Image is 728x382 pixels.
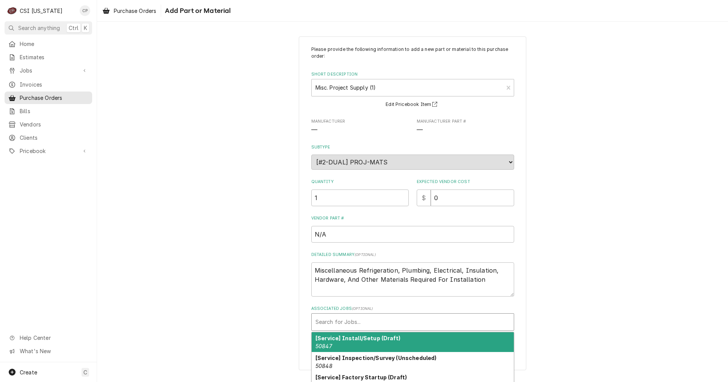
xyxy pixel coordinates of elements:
strong: [Service] Factory Startup (Draft) [315,374,407,380]
div: Manufacturer [311,118,409,135]
div: CSI Kentucky's Avatar [7,5,17,16]
span: — [311,126,317,134]
span: Pricebook [20,147,77,155]
span: Vendors [20,120,88,128]
span: Manufacturer Part # [417,126,514,135]
div: Manufacturer Part # [417,118,514,135]
span: Search anything [18,24,60,32]
span: Manufacturer [311,126,409,135]
a: Go to Jobs [5,64,92,77]
label: Short Description [311,71,514,77]
span: Ctrl [69,24,78,32]
strong: [Service] Install/Setup (Draft) [315,335,400,341]
div: Craig Pierce's Avatar [80,5,90,16]
button: Search anythingCtrlK [5,21,92,35]
div: Vendor Part # [311,215,514,242]
span: K [84,24,87,32]
span: — [417,126,423,134]
label: Subtype [311,144,514,150]
span: ( optional ) [352,306,373,311]
label: Detailed Summary [311,252,514,258]
span: Create [20,369,37,376]
span: Invoices [20,81,88,88]
span: Add Part or Material [163,6,231,16]
span: C [83,368,87,376]
span: Help Center [20,334,88,342]
a: Purchase Orders [99,5,159,17]
div: Subtype [311,144,514,170]
a: Go to Help Center [5,331,92,344]
a: Purchase Orders [5,92,92,104]
em: 50847 [315,343,332,349]
button: Edit Pricebook Item [384,100,441,109]
label: Quantity [311,179,409,185]
label: Associated Jobs [311,306,514,312]
span: Purchase Orders [20,94,88,102]
span: Jobs [20,66,77,74]
span: Manufacturer [311,118,409,125]
div: Line Item Create/Update [299,36,526,371]
span: Purchase Orders [114,7,156,15]
div: $ [417,189,431,206]
span: Clients [20,134,88,142]
p: Please provide the following information to add a new part or material to this purchase order: [311,46,514,60]
a: Vendors [5,118,92,131]
a: Estimates [5,51,92,63]
div: Short Description [311,71,514,109]
a: Invoices [5,78,92,91]
div: Quantity [311,179,409,206]
span: Home [20,40,88,48]
span: What's New [20,347,88,355]
div: Expected Vendor Cost [417,179,514,206]
strong: [Service] Inspection/Survey (Unscheduled) [315,355,437,361]
span: Bills [20,107,88,115]
label: Vendor Part # [311,215,514,221]
a: Go to Pricebook [5,145,92,157]
a: Clients [5,131,92,144]
a: Home [5,38,92,50]
span: ( optional ) [355,253,376,257]
div: Detailed Summary [311,252,514,296]
em: 50848 [315,363,333,369]
div: Line Item Create/Update Form [311,46,514,331]
div: CP [80,5,90,16]
div: Associated Jobs [311,306,514,330]
span: Estimates [20,53,88,61]
textarea: Miscellaneous Refrigeration, Plumbing, Electrical, Insulation, Hardware, And Other Materials Requ... [311,262,514,297]
a: Bills [5,105,92,117]
a: Go to What's New [5,345,92,357]
div: CSI [US_STATE] [20,7,63,15]
span: Manufacturer Part # [417,118,514,125]
div: C [7,5,17,16]
label: Expected Vendor Cost [417,179,514,185]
